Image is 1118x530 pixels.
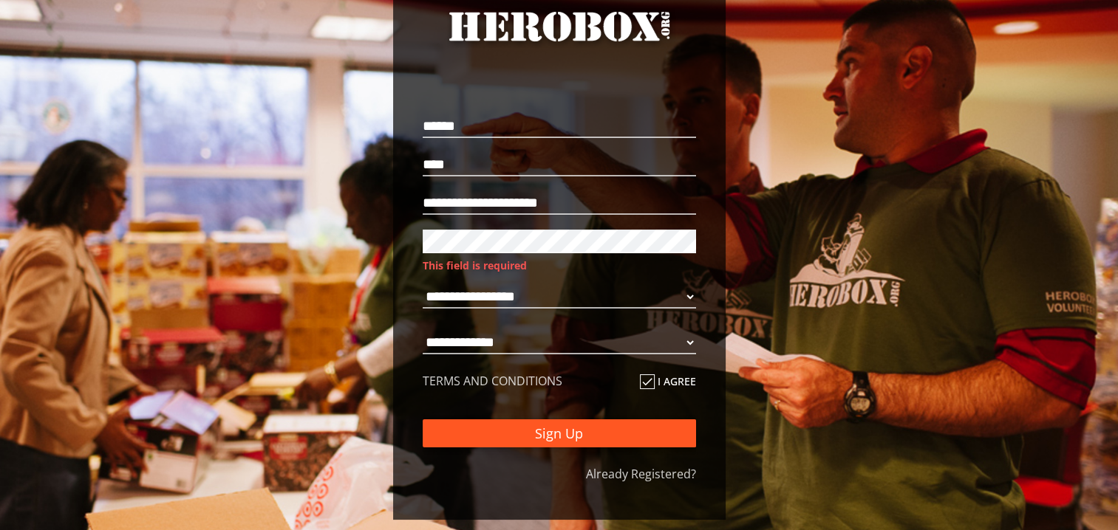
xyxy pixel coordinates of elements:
a: Already Registered? [586,466,696,482]
a: TERMS AND CONDITIONS [423,373,562,389]
button: Sign Up [423,419,696,447]
label: I agree [640,373,696,390]
a: HeroBox [423,6,696,74]
span: This field is required [423,258,527,272]
i: check [640,374,655,389]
